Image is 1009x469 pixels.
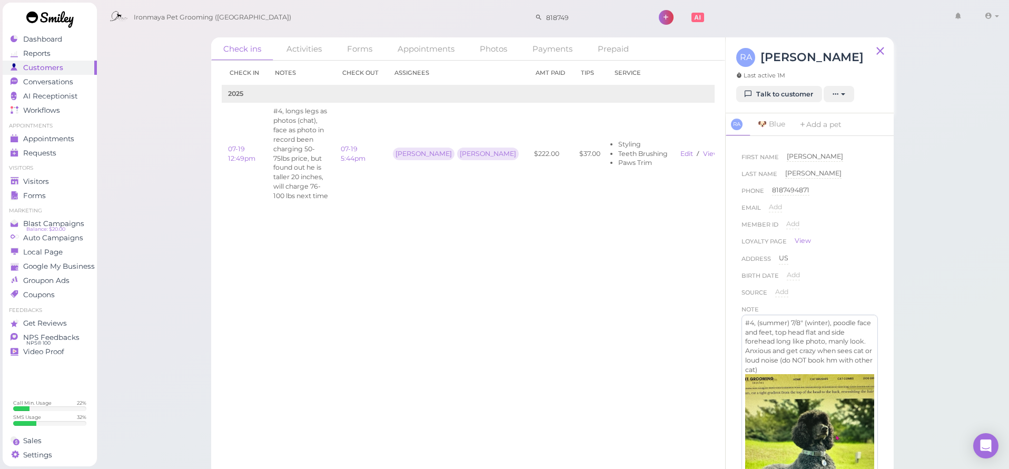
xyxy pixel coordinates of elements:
span: Video Proof [23,347,64,356]
span: Customers [23,63,63,72]
span: First Name [741,152,779,169]
a: Talk to customer [736,86,822,103]
span: Coupons [23,290,55,299]
li: Visitors [3,164,97,172]
a: Conversations [3,75,97,89]
a: Appointments [385,37,467,60]
a: Edit [680,150,695,158]
a: View [795,236,811,246]
td: $37.00 [573,103,607,204]
a: Auto Campaigns [3,231,97,245]
div: [PERSON_NAME] [457,148,519,160]
span: Workflows [23,106,60,115]
a: View receipt [703,150,746,158]
a: Check ins [211,37,273,61]
span: [PERSON_NAME] [787,152,843,160]
span: Reports [23,49,51,58]
div: [PERSON_NAME] [785,169,842,179]
span: Dashboard [23,35,62,44]
a: Dashboard [3,32,97,46]
span: Member ID [741,219,778,236]
th: Check out [334,61,387,85]
a: 🐶 Blue [751,113,792,135]
a: Photos [468,37,519,60]
li: Teeth Brushing [618,149,668,159]
li: Marketing [3,207,97,214]
li: Appointments [3,122,97,130]
a: Get Reviews [3,316,97,330]
span: Conversations [23,77,73,86]
a: Sales [3,434,97,448]
span: Email [741,202,761,219]
a: Customers [3,61,97,75]
span: Blast Campaigns [23,219,84,228]
div: Call Min. Usage [13,399,52,406]
a: Coupons [3,288,97,302]
a: Activities [274,37,334,60]
span: Phone [741,185,764,202]
a: Requests [3,146,97,160]
input: Search customer [542,9,645,26]
h3: [PERSON_NAME] [760,48,864,66]
div: [PERSON_NAME] [393,148,454,160]
a: Appointments [3,132,97,146]
th: Tips [573,61,607,85]
th: Check in [222,61,267,85]
span: Forms [23,191,46,200]
a: Google My Business [3,259,97,273]
div: 8187494871 [772,185,809,196]
span: Add [769,203,782,211]
span: AI Receptionist [23,92,77,101]
div: US [779,253,788,264]
span: Settings [23,451,52,460]
span: Add [775,288,788,296]
a: Workflows [3,103,97,118]
a: Forms [335,37,384,60]
a: Forms [3,189,97,203]
span: Google My Business [23,262,95,271]
th: Service [607,61,674,85]
span: Last active 1M [736,71,785,80]
li: Feedbacks [3,307,97,314]
span: Groupon Ads [23,276,70,285]
div: Note [741,304,759,315]
span: Sales [23,436,42,445]
th: Notes [267,61,334,85]
a: Prepaid [586,37,641,60]
a: Payments [520,37,585,60]
span: Source [741,287,767,304]
span: Balance: $20.00 [26,225,65,233]
a: Add a pet [793,113,848,136]
span: RA [736,48,755,67]
span: Ironmaya Pet Grooming ([GEOGRAPHIC_DATA]) [134,3,291,32]
p: #4, (summer) 7/8" (winter), poodle face and feet, top head flat and side forehead long like photo... [745,318,874,375]
span: NPS® 100 [26,339,51,347]
a: Settings [3,448,97,462]
span: Add [787,271,800,279]
th: Amt Paid [528,61,573,85]
span: Birth date [741,270,779,287]
b: 2025 [228,90,243,97]
a: Groupon Ads [3,273,97,288]
a: Visitors [3,174,97,189]
span: Requests [23,149,56,158]
td: #4, longs legs as photos (chat), face as photo in record been charging 50-75lbs price, but found ... [267,103,334,204]
span: Visitors [23,177,49,186]
a: 07-19 5:44pm [341,145,365,162]
a: Video Proof [3,345,97,359]
a: RA [726,113,750,136]
a: Reports [3,46,97,61]
th: Assignees [387,61,528,85]
a: AI Receptionist [3,89,97,103]
span: NPS Feedbacks [23,333,80,342]
div: 22 % [77,399,86,406]
div: 32 % [77,414,86,421]
li: Paws Trim [618,158,668,168]
span: Get Reviews [23,319,67,328]
a: NPS Feedbacks NPS® 100 [3,330,97,345]
span: RA [731,119,743,130]
span: Last Name [741,169,777,185]
div: SMS Usage [13,414,41,421]
td: $222.00 [528,103,573,204]
span: Loyalty page [741,236,787,251]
